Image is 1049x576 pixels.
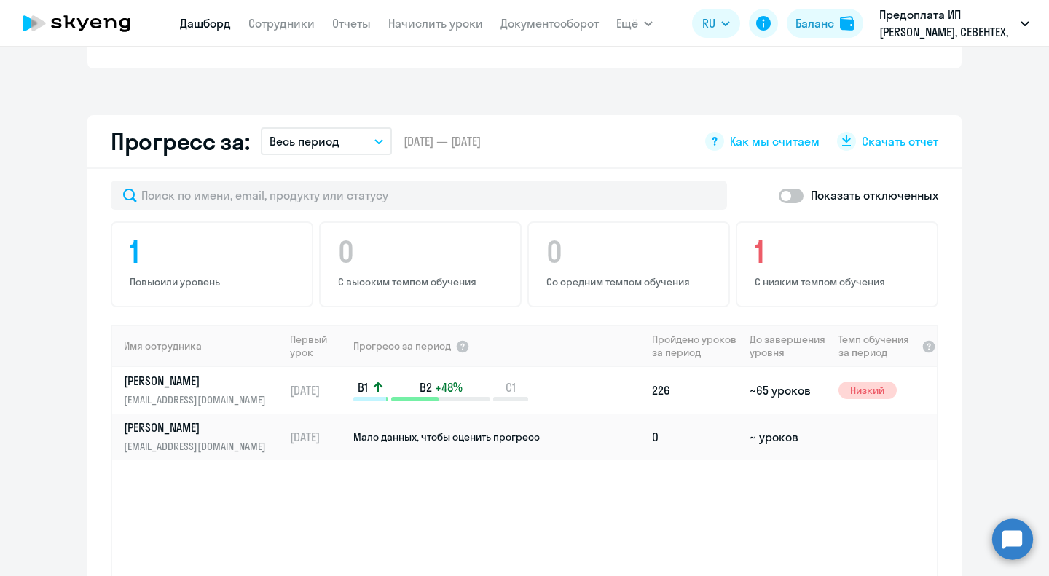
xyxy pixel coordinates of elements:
[124,419,283,454] a: [PERSON_NAME][EMAIL_ADDRESS][DOMAIN_NAME]
[124,419,274,435] p: [PERSON_NAME]
[838,382,897,399] span: Низкий
[838,333,917,359] span: Темп обучения за период
[111,127,249,156] h2: Прогресс за:
[124,373,274,389] p: [PERSON_NAME]
[130,275,299,288] p: Повысили уровень
[332,16,371,31] a: Отчеты
[248,16,315,31] a: Сотрудники
[284,325,352,367] th: Первый урок
[616,15,638,32] span: Ещё
[730,133,820,149] span: Как мы считаем
[358,379,368,395] span: B1
[646,414,744,460] td: 0
[879,6,1015,41] p: Предоплата ИП [PERSON_NAME], СЕВЕНТЕХ, ООО
[702,15,715,32] span: RU
[755,275,924,288] p: С низким темпом обучения
[353,430,540,443] span: Мало данных, чтобы оценить прогресс
[420,379,432,395] span: B2
[692,9,740,38] button: RU
[130,234,299,269] h4: 1
[261,127,392,155] button: Весь период
[787,9,863,38] button: Балансbalance
[744,325,832,367] th: До завершения уровня
[616,9,653,38] button: Ещё
[112,325,284,367] th: Имя сотрудника
[872,6,1037,41] button: Предоплата ИП [PERSON_NAME], СЕВЕНТЕХ, ООО
[124,392,274,408] p: [EMAIL_ADDRESS][DOMAIN_NAME]
[404,133,481,149] span: [DATE] — [DATE]
[284,367,352,414] td: [DATE]
[353,339,451,352] span: Прогресс за период
[180,16,231,31] a: Дашборд
[500,16,599,31] a: Документооборот
[795,15,834,32] div: Баланс
[124,373,283,408] a: [PERSON_NAME][EMAIL_ADDRESS][DOMAIN_NAME]
[840,16,854,31] img: balance
[755,234,924,269] h4: 1
[111,181,727,210] input: Поиск по имени, email, продукту или статусу
[284,414,352,460] td: [DATE]
[744,414,832,460] td: ~ уроков
[862,133,938,149] span: Скачать отчет
[506,379,516,395] span: C1
[124,438,274,454] p: [EMAIL_ADDRESS][DOMAIN_NAME]
[811,186,938,204] p: Показать отключенных
[646,367,744,414] td: 226
[388,16,483,31] a: Начислить уроки
[435,379,463,395] span: +48%
[744,367,832,414] td: ~65 уроков
[270,133,339,150] p: Весь период
[646,325,744,367] th: Пройдено уроков за период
